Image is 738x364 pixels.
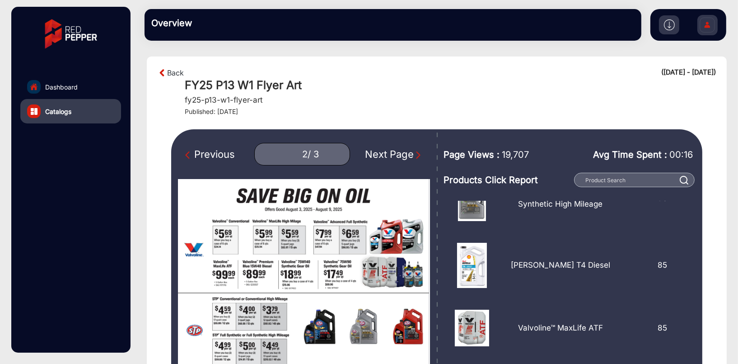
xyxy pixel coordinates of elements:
[158,67,167,78] img: arrow-left-1.svg
[45,82,78,92] span: Dashboard
[185,151,194,160] img: Previous Page
[167,67,184,78] a: Back
[593,148,667,161] span: Avg Time Spent :
[308,149,319,160] div: / 3
[31,108,37,115] img: catalog
[185,108,716,116] h4: Published: [DATE]
[151,18,278,28] h3: Overview
[511,260,610,271] p: [PERSON_NAME] T4 Diesel
[455,243,489,288] img: 17506830920002025-06-23_18-19-57.jpg
[680,176,689,184] img: prodSearch%20_white.svg
[455,310,489,346] img: 17506831410002025-06-23_18-18-55.jpg
[414,151,423,160] img: Next Page
[185,95,263,104] h5: fy25-p13-w1-flyer-art
[518,322,603,334] p: Valvoline™ MaxLife ATF
[38,11,103,57] img: vmg-logo
[20,75,121,99] a: Dashboard
[365,147,423,162] div: Next Page
[20,99,121,123] a: Catalogs
[444,148,500,161] span: Page Views :
[664,19,675,30] img: h2download.svg
[502,148,529,161] span: 19,707
[444,175,571,185] h3: Products Click Report
[669,149,693,160] span: 00:16
[30,83,38,91] img: home
[574,173,695,187] input: Product Search
[698,10,717,42] img: Sign%20Up.svg
[185,78,716,92] h1: FY25 P13 W1 Flyer Art
[661,67,716,78] div: ([DATE] - [DATE])
[632,310,693,346] div: 85
[45,107,71,116] span: Catalogs
[185,147,235,162] div: Previous
[632,243,693,288] div: 85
